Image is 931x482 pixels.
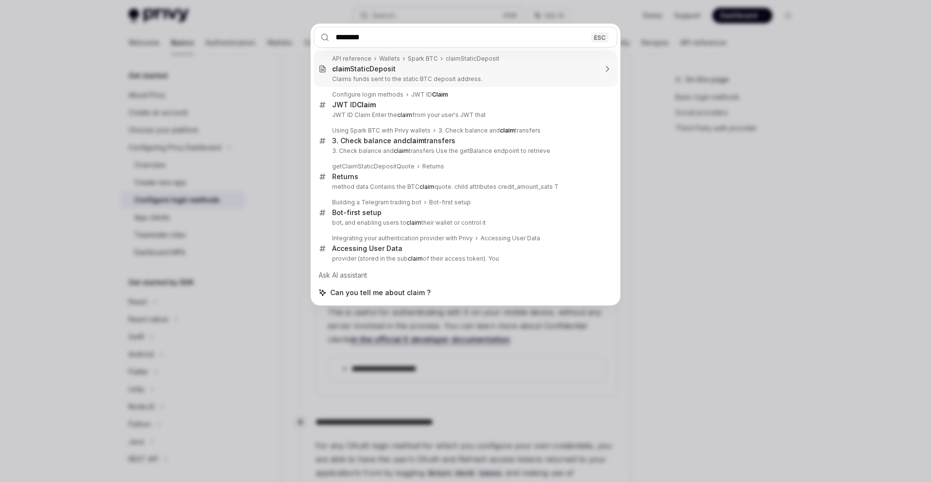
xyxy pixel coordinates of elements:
[408,255,423,262] b: claim
[438,127,541,134] div: 3. Check balance and transfers
[332,219,597,227] p: bot, and enabling users to their wallet or control it
[500,127,515,134] b: claim
[481,234,540,242] div: Accessing User Data
[332,255,597,263] p: provider (stored in the sub of their access token). You
[432,91,448,98] b: Claim
[591,32,609,42] div: ESC
[357,100,376,109] b: Claim
[332,136,455,145] div: 3. Check balance and transfers
[330,288,431,298] span: Can you tell me about claim ?
[332,91,403,99] div: Configure login methods
[406,136,424,145] b: claim
[429,199,471,206] div: Bot-first setup
[332,183,597,191] p: method data Contains the BTC quote. child attributes credit_amount_sats T
[332,199,421,206] div: Building a Telegram trading bot
[332,65,350,73] b: claim
[408,55,438,63] div: Spark BTC
[332,127,431,134] div: Using Spark BTC with Privy wallets
[314,266,617,284] div: Ask AI assistant
[332,208,382,217] div: Bot-first setup
[422,163,444,170] div: Returns
[332,244,402,253] div: Accessing User Data
[406,219,421,226] b: claim
[332,172,358,181] div: Returns
[332,100,376,109] div: JWT ID
[332,55,371,63] div: API reference
[332,147,597,155] p: 3. Check balance and transfers Use the getBalance endpoint to retrieve
[332,163,415,170] div: getClaimStaticDepositQuote
[411,91,448,99] div: JWT ID
[446,55,499,63] div: claimStaticDeposit
[397,111,412,118] b: claim
[379,55,400,63] div: Wallets
[332,111,597,119] p: JWT ID Claim Enter the from your user's JWT that
[332,75,597,83] p: Claims funds sent to the static BTC deposit address.
[419,183,434,190] b: claim
[394,147,409,154] b: claim
[332,65,396,73] div: StaticDeposit
[332,234,473,242] div: Integrating your authentication provider with Privy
